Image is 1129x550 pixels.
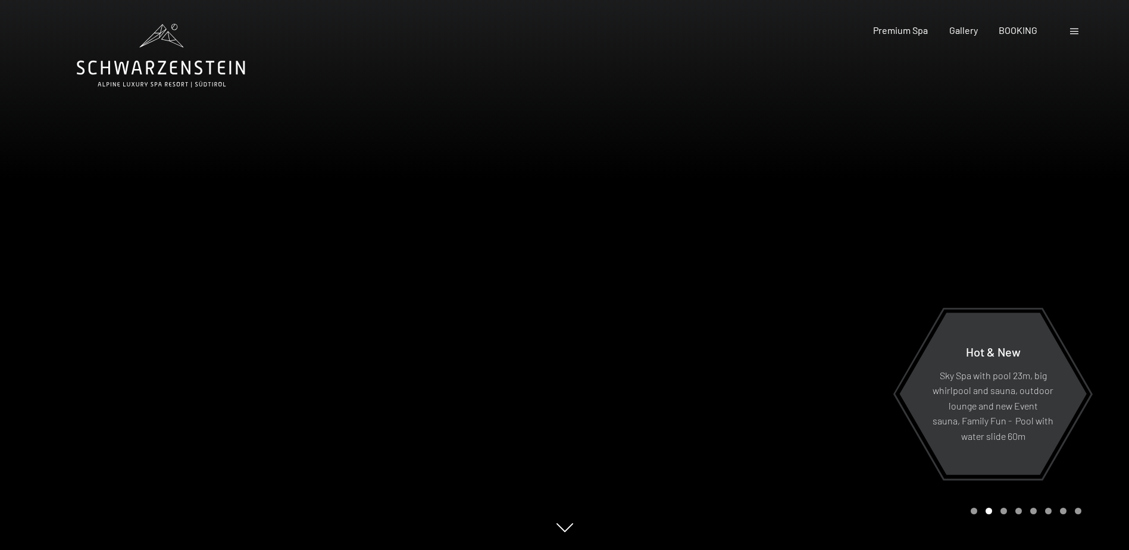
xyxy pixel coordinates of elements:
div: Carousel Pagination [967,508,1081,514]
div: Carousel Page 2 (Current Slide) [986,508,992,514]
span: Hot & New [966,344,1021,358]
a: Premium Spa [873,24,928,36]
div: Carousel Page 1 [971,508,977,514]
a: Gallery [949,24,978,36]
div: Carousel Page 5 [1030,508,1037,514]
p: Sky Spa with pool 23m, big whirlpool and sauna, outdoor lounge and new Event sauna, Family Fun - ... [928,367,1058,443]
div: Carousel Page 8 [1075,508,1081,514]
div: Carousel Page 7 [1060,508,1067,514]
div: Carousel Page 3 [1000,508,1007,514]
div: Carousel Page 6 [1045,508,1052,514]
a: BOOKING [999,24,1037,36]
div: Carousel Page 4 [1015,508,1022,514]
a: Hot & New Sky Spa with pool 23m, big whirlpool and sauna, outdoor lounge and new Event sauna, Fam... [899,312,1087,476]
